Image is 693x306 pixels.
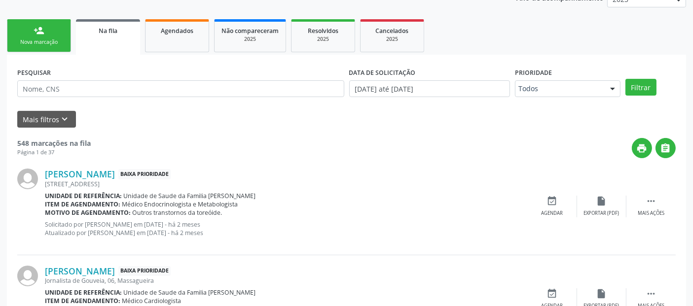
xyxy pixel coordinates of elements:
b: Item de agendamento: [45,200,120,208]
span: Todos [518,84,600,94]
img: img [17,169,38,189]
a: [PERSON_NAME] [45,266,115,276]
b: Unidade de referência: [45,192,122,200]
i:  [660,143,671,154]
span: Agendados [161,27,193,35]
button:  [656,138,676,158]
button: Filtrar [625,79,657,96]
div: 2025 [367,35,417,43]
b: Item de agendamento: [45,297,120,305]
div: Mais ações [638,210,664,217]
span: Na fila [99,27,117,35]
img: img [17,266,38,286]
span: Médico Endocrinologista e Metabologista [122,200,238,208]
div: Agendar [542,210,563,217]
div: 2025 [298,35,348,43]
i: insert_drive_file [596,196,607,206]
button: print [632,138,652,158]
input: Nome, CNS [17,80,344,97]
div: person_add [34,25,44,36]
div: [STREET_ADDRESS] [45,180,528,188]
span: Baixa Prioridade [118,169,171,179]
div: 2025 [221,35,279,43]
div: Nova marcação [14,38,64,46]
span: Unidade de Saude da Familia [PERSON_NAME] [124,192,256,200]
span: Unidade de Saude da Familia [PERSON_NAME] [124,288,256,297]
span: Médico Cardiologista [122,297,182,305]
label: PESQUISAR [17,65,51,80]
span: Cancelados [376,27,409,35]
label: Prioridade [515,65,552,80]
span: Não compareceram [221,27,279,35]
i: print [637,143,648,154]
i: insert_drive_file [596,288,607,299]
i: keyboard_arrow_down [60,114,71,125]
a: [PERSON_NAME] [45,169,115,179]
div: Exportar (PDF) [584,210,620,217]
button: Mais filtroskeyboard_arrow_down [17,111,76,128]
label: DATA DE SOLICITAÇÃO [349,65,416,80]
span: Outros transtornos da toreóide. [133,208,222,217]
strong: 548 marcações na fila [17,138,91,148]
i: event_available [547,288,558,299]
b: Motivo de agendamento: [45,208,131,217]
div: Jornalista de Gouveia, 06, Massagueira [45,276,528,285]
b: Unidade de referência: [45,288,122,297]
span: Resolvidos [308,27,338,35]
span: Baixa Prioridade [118,266,171,276]
i: event_available [547,196,558,206]
i:  [646,196,657,206]
input: Selecione um intervalo [349,80,510,97]
p: Solicitado por [PERSON_NAME] em [DATE] - há 2 meses Atualizado por [PERSON_NAME] em [DATE] - há 2... [45,220,528,237]
div: Página 1 de 37 [17,148,91,157]
i:  [646,288,657,299]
